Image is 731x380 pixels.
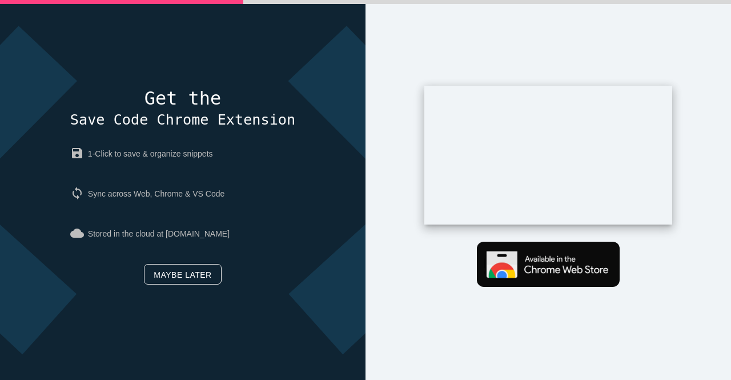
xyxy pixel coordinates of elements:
[144,264,221,285] a: Maybe later
[70,89,295,130] h4: Get the
[70,111,295,128] span: Save Code Chrome Extension
[70,186,88,200] i: sync
[70,226,88,240] i: cloud
[70,146,88,160] i: save
[70,138,295,170] p: 1-Click to save & organize snippets
[70,178,295,210] p: Sync across Web, Chrome & VS Code
[70,218,295,250] p: Stored in the cloud at [DOMAIN_NAME]
[477,242,620,287] img: Get Chrome extension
